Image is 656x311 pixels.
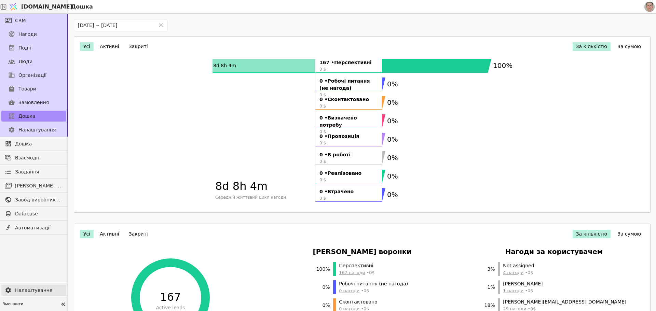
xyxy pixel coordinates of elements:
[1,208,66,219] a: Database
[18,113,35,120] span: Дошка
[319,103,378,109] span: 0 $
[15,224,63,231] span: Автоматизації
[339,280,408,287] span: Робочі питання (не нагода)
[80,42,94,51] button: Усі
[316,284,330,291] span: 0 %
[125,230,151,238] button: Закриті
[18,31,37,38] span: Нагоди
[1,56,66,67] a: Люди
[319,133,378,140] strong: 0 • Пропозиція
[15,196,63,203] span: Завод виробник металочерепиці - B2B платформа
[1,29,66,40] a: Нагоди
[614,42,644,51] button: За сумою
[387,154,398,162] text: 0%
[503,269,534,276] span: • 0 $
[503,270,523,275] span: 4 нагоди
[319,177,378,183] span: 0 $
[319,151,378,158] strong: 0 • В роботі
[339,287,408,294] span: • 0 $
[481,302,495,309] span: 18 %
[1,222,66,233] a: Автоматизації
[18,72,46,79] span: Організації
[319,170,378,177] strong: 0 • Реалізовано
[387,135,398,143] text: 0%
[15,154,63,161] span: Взаємодії
[573,230,611,238] button: За кількістю
[21,3,72,11] span: [DOMAIN_NAME]
[96,42,123,51] button: Активні
[1,180,66,191] a: [PERSON_NAME] розсилки
[503,288,523,293] span: 1 нагоди
[1,42,66,53] a: Події
[3,301,58,307] span: Зменшити
[573,42,611,51] button: За кількістю
[503,287,543,294] span: • 0 $
[18,126,56,133] span: Налаштування
[339,298,377,306] span: Сконтактовано
[319,92,378,98] span: 0 $
[339,288,359,293] span: 0 нагоди
[319,66,378,72] span: 0 $
[1,124,66,135] a: Налаштування
[319,77,378,92] strong: 0 • Робочі питання (не нагода)
[80,230,94,238] button: Усі
[8,0,18,13] img: Logo
[319,129,378,135] span: 0 $
[18,85,36,93] span: Товари
[481,284,495,291] span: 1 %
[387,80,398,88] text: 0%
[319,96,378,103] strong: 0 • Сконтактовано
[7,0,68,13] a: [DOMAIN_NAME]
[387,98,398,107] text: 0%
[319,195,378,201] span: 0 $
[319,140,378,146] span: 0 $
[1,194,66,205] a: Завод виробник металочерепиці - B2B платформа
[215,194,312,200] span: Середній життєвий цикл нагоди
[68,3,93,11] h2: Дошка
[339,262,374,269] span: Перспективні
[18,58,32,65] span: Люди
[1,285,66,296] a: Налаштування
[319,188,378,195] strong: 0 • Втрачено
[503,262,534,269] span: Not assigned
[319,158,378,165] span: 0 $
[319,114,378,129] strong: 0 • Визначено потребу
[15,210,63,217] span: Database
[481,266,495,273] span: 3 %
[319,59,378,66] strong: 167 • Перспективні
[339,269,374,276] span: • 0 $
[339,270,365,275] span: 167 нагоди
[1,111,66,122] a: Дошка
[316,266,330,273] span: 100 %
[15,17,26,24] span: CRM
[15,140,63,147] span: Дошка
[15,168,39,175] span: Завдання
[15,182,63,189] span: [PERSON_NAME] розсилки
[15,287,63,294] span: Налаштування
[160,291,181,303] text: 167
[156,305,185,310] text: Active leads
[503,298,626,306] span: [PERSON_NAME][EMAIL_ADDRESS][DOMAIN_NAME]
[1,138,66,149] a: Дошка
[215,178,312,194] span: 8d 8h 4m
[213,63,236,68] text: 8d 8h 4m
[1,152,66,163] a: Взаємодії
[18,44,31,52] span: Події
[96,230,123,238] button: Активні
[503,280,543,287] span: [PERSON_NAME]
[1,166,66,177] a: Завдання
[493,61,512,70] text: 100%
[159,23,163,28] svg: close
[1,70,66,81] a: Організації
[505,246,603,257] h3: Нагоди за користувачем
[1,15,66,26] a: CRM
[159,23,163,28] button: Clear
[644,2,655,12] img: 1560949290925-CROPPED-IMG_0201-2-.jpg
[1,97,66,108] a: Замовлення
[125,42,151,51] button: Закриті
[387,190,398,199] text: 0%
[313,246,412,257] h3: [PERSON_NAME] воронки
[18,99,49,106] span: Замовлення
[387,117,398,125] text: 0%
[387,172,398,180] text: 0%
